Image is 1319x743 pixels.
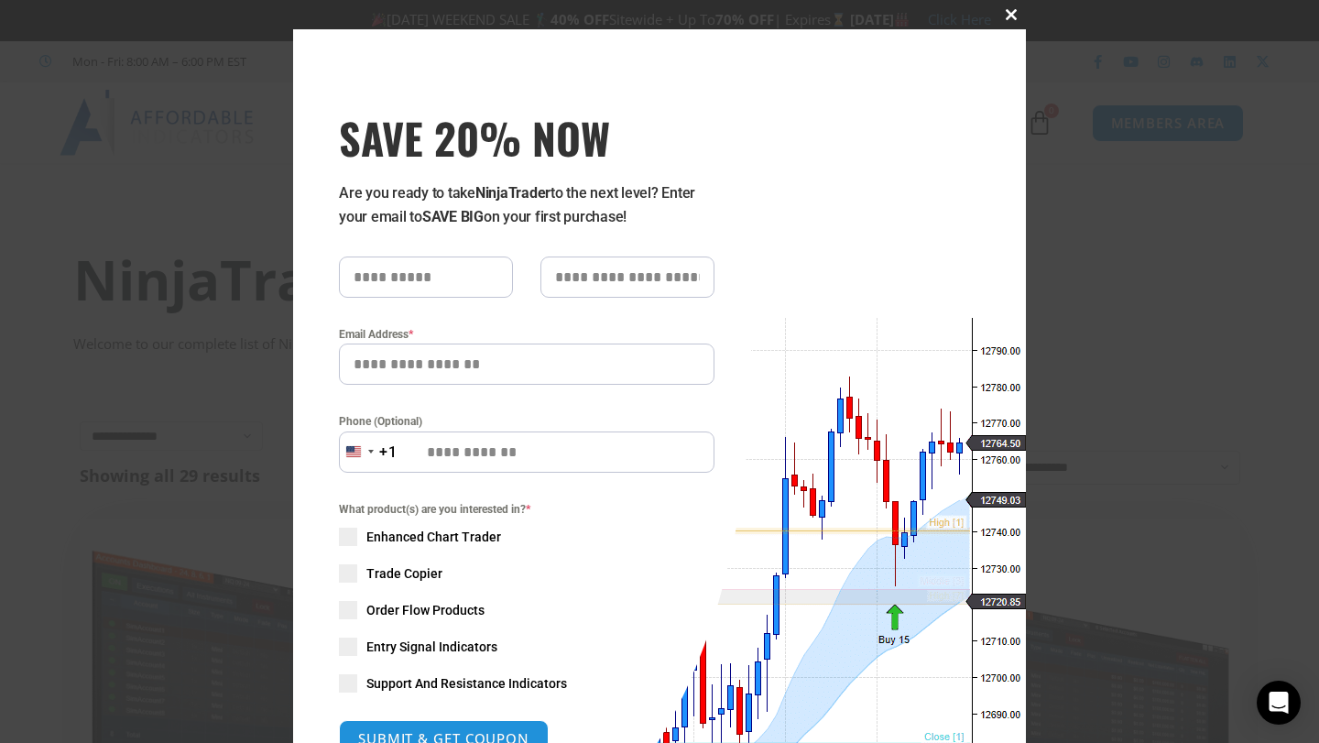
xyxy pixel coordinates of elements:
span: Trade Copier [366,564,442,583]
strong: SAVE BIG [422,208,484,225]
label: Phone (Optional) [339,412,714,431]
label: Email Address [339,325,714,344]
span: What product(s) are you interested in? [339,500,714,519]
span: Entry Signal Indicators [366,638,497,656]
span: SAVE 20% NOW [339,112,714,163]
label: Trade Copier [339,564,714,583]
label: Support And Resistance Indicators [339,674,714,693]
p: Are you ready to take to the next level? Enter your email to on your first purchase! [339,181,714,229]
div: Open Intercom Messenger [1257,681,1301,725]
strong: NinjaTrader [475,184,550,202]
span: Enhanced Chart Trader [366,528,501,546]
div: +1 [379,441,398,464]
label: Enhanced Chart Trader [339,528,714,546]
label: Entry Signal Indicators [339,638,714,656]
span: Order Flow Products [366,601,485,619]
label: Order Flow Products [339,601,714,619]
span: Support And Resistance Indicators [366,674,567,693]
button: Selected country [339,432,398,473]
